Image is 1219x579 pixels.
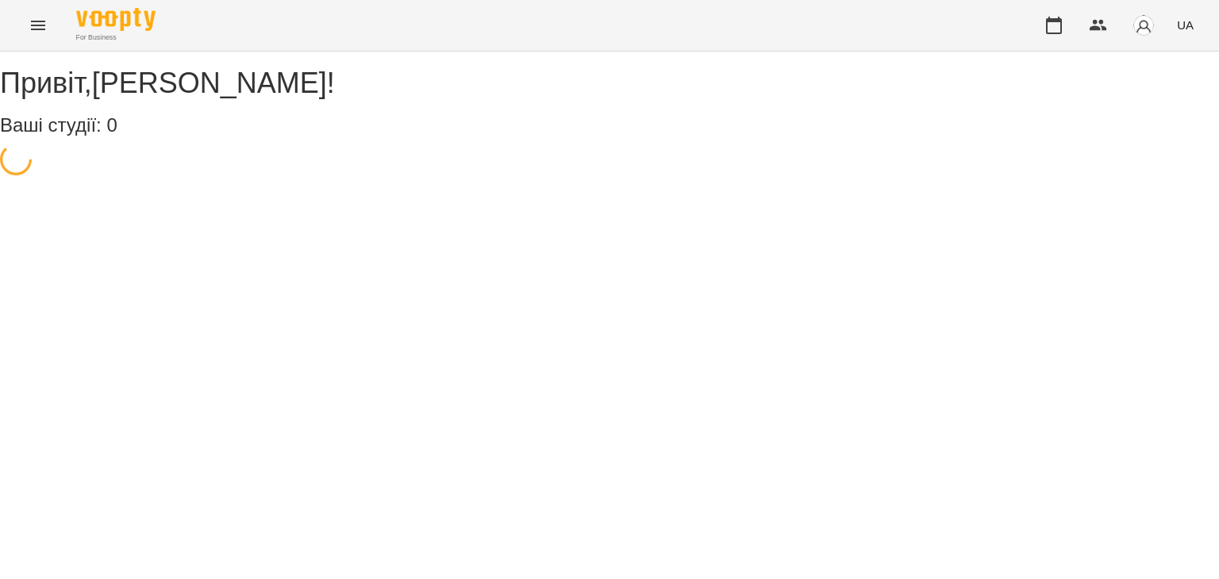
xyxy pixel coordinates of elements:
img: avatar_s.png [1132,14,1155,36]
span: For Business [76,33,156,43]
img: Voopty Logo [76,8,156,31]
button: UA [1171,10,1200,40]
span: 0 [106,114,117,136]
button: Menu [19,6,57,44]
span: UA [1177,17,1194,33]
